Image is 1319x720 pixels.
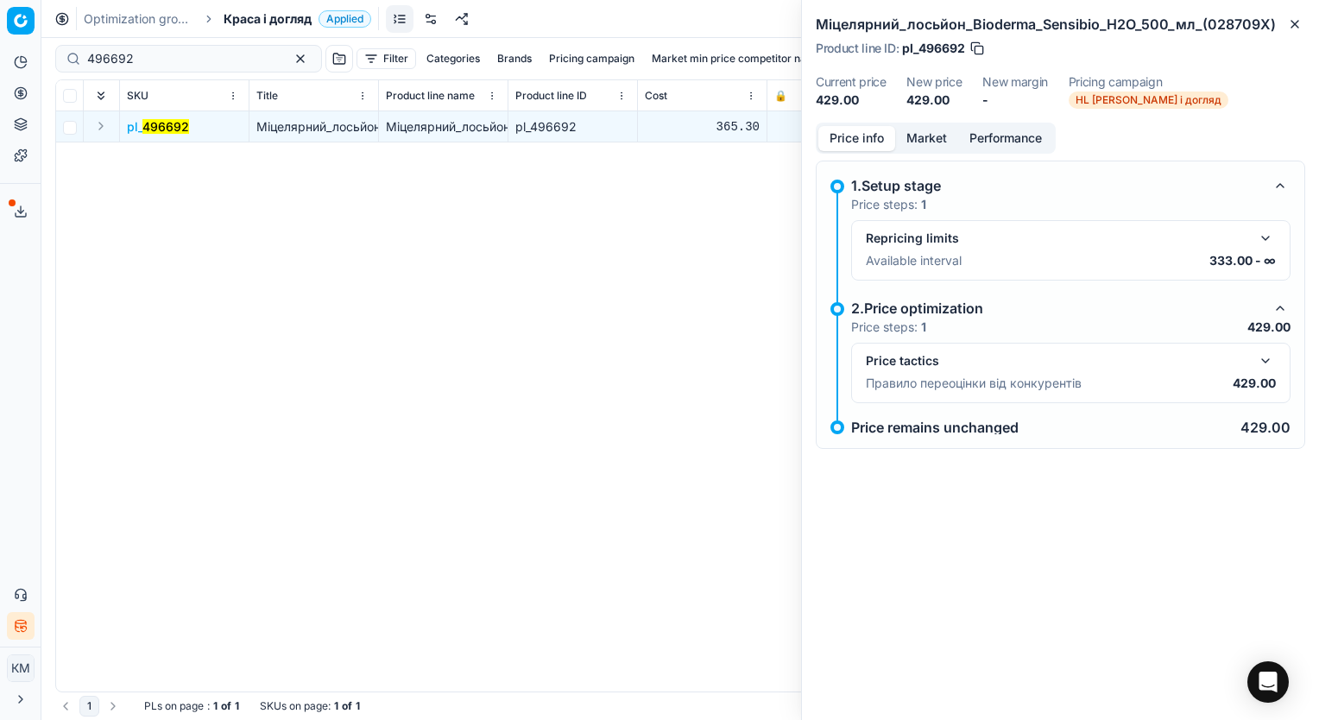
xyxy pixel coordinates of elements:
[213,699,218,713] strong: 1
[144,699,204,713] span: PLs on page
[866,252,962,269] p: Available interval
[1247,661,1289,703] div: Open Intercom Messenger
[319,10,371,28] span: Applied
[958,126,1053,151] button: Performance
[356,699,360,713] strong: 1
[921,319,926,334] strong: 1
[982,92,1048,109] dd: -
[866,352,1248,369] div: Price tactics
[1069,76,1228,88] dt: Pricing campaign
[127,118,189,136] span: pl_
[91,85,111,106] button: Expand all
[816,92,886,109] dd: 429.00
[386,118,501,136] div: Міцелярний_лосьйон_Bioderma_Sensibio_Н2О_500_мл_(028709X)
[895,126,958,151] button: Market
[1233,375,1276,392] p: 429.00
[357,48,416,69] button: Filter
[127,89,148,103] span: SKU
[420,48,487,69] button: Categories
[921,197,926,212] strong: 1
[818,126,895,151] button: Price info
[103,696,123,717] button: Go to next page
[1069,92,1228,109] span: HL [PERSON_NAME] і догляд
[1209,252,1276,269] p: 333.00 - ∞
[224,10,312,28] span: Краса і догляд
[515,89,587,103] span: Product line ID
[816,42,899,54] span: Product line ID :
[906,76,962,88] dt: New price
[55,696,123,717] nav: pagination
[774,89,787,103] span: 🔒
[851,196,926,213] p: Price steps:
[221,699,231,713] strong: of
[490,48,539,69] button: Brands
[645,118,760,136] div: 365.30
[334,699,338,713] strong: 1
[866,230,1248,247] div: Repricing limits
[982,76,1048,88] dt: New margin
[87,50,276,67] input: Search by SKU or title
[1247,319,1291,336] p: 429.00
[256,89,278,103] span: Title
[224,10,371,28] span: Краса і доглядApplied
[260,699,331,713] span: SKUs on page :
[7,654,35,682] button: КM
[851,420,1019,434] p: Price remains unchanged
[816,76,886,88] dt: Current price
[851,319,926,336] p: Price steps:
[256,119,638,134] span: Міцелярний_лосьйон_Bioderma_Sensibio_Н2О_500_мл_(028709X)
[386,89,475,103] span: Product line name
[8,655,34,681] span: КM
[906,92,962,109] dd: 429.00
[851,175,1263,196] div: 1.Setup stage
[645,48,829,69] button: Market min price competitor name
[542,48,641,69] button: Pricing campaign
[84,10,371,28] nav: breadcrumb
[1240,420,1291,434] p: 429.00
[816,14,1305,35] h2: Міцелярний_лосьйон_Bioderma_Sensibio_Н2О_500_мл_(028709X)
[91,116,111,136] button: Expand
[851,298,1263,319] div: 2.Price optimization
[55,696,76,717] button: Go to previous page
[142,119,189,134] mark: 496692
[645,89,667,103] span: Cost
[127,118,189,136] button: pl_496692
[342,699,352,713] strong: of
[515,118,630,136] div: pl_496692
[866,375,1082,392] p: Правило переоцінки від конкурентів
[84,10,194,28] a: Optimization groups
[144,699,239,713] div: :
[902,40,965,57] span: pl_496692
[79,696,99,717] button: 1
[235,699,239,713] strong: 1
